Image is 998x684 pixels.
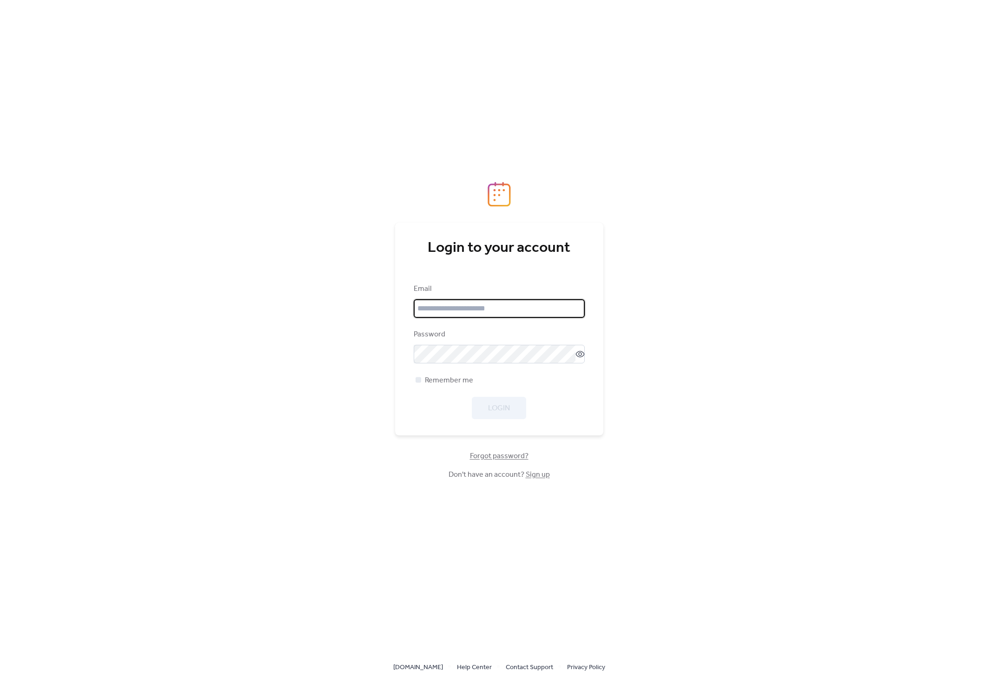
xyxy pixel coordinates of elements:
a: Contact Support [506,661,553,673]
span: [DOMAIN_NAME] [393,662,443,673]
a: Privacy Policy [567,661,605,673]
span: Privacy Policy [567,662,605,673]
a: [DOMAIN_NAME] [393,661,443,673]
span: Don't have an account? [449,469,550,480]
img: logo [488,182,511,207]
div: Login to your account [414,239,585,257]
a: Help Center [457,661,492,673]
span: Contact Support [506,662,553,673]
div: Password [414,329,583,340]
a: Forgot password? [470,454,529,459]
span: Remember me [425,375,473,386]
a: Sign up [526,467,550,482]
span: Forgot password? [470,451,529,462]
div: Email [414,283,583,295]
span: Help Center [457,662,492,673]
